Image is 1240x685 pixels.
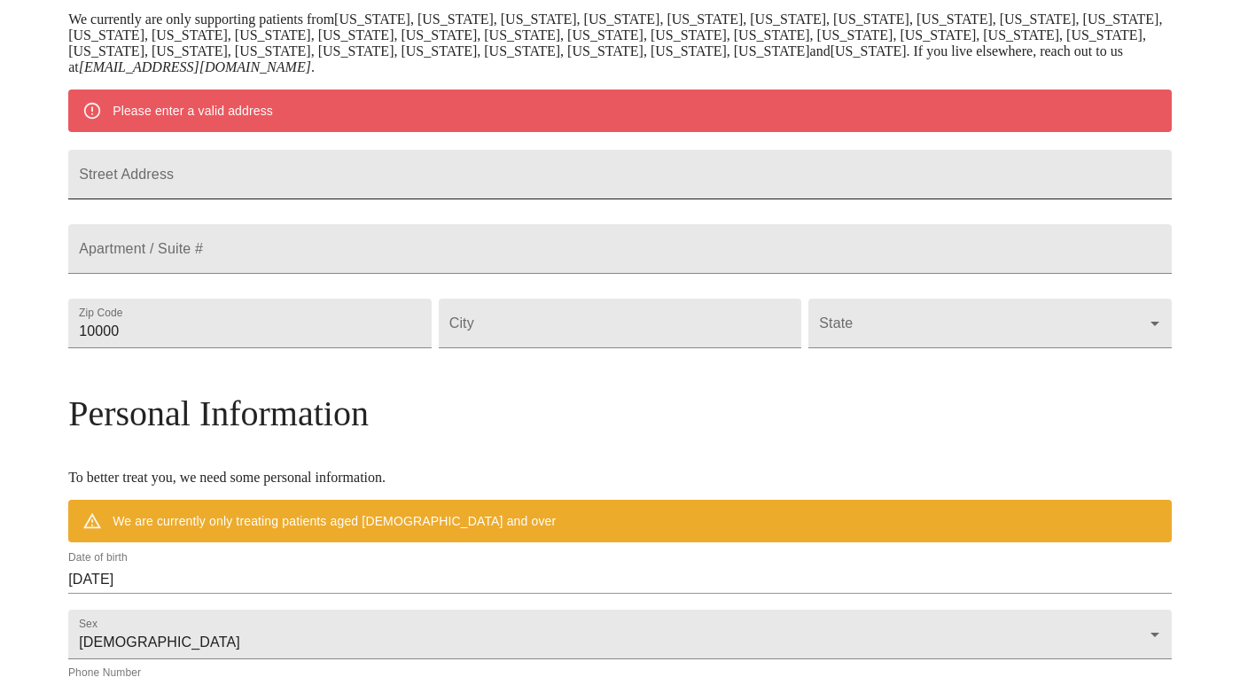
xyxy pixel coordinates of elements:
div: [DEMOGRAPHIC_DATA] [68,610,1172,659]
em: [EMAIL_ADDRESS][DOMAIN_NAME] [79,59,311,74]
label: Phone Number [68,668,141,679]
h3: Personal Information [68,393,1172,434]
p: We currently are only supporting patients from [US_STATE], [US_STATE], [US_STATE], [US_STATE], [U... [68,12,1172,75]
div: We are currently only treating patients aged [DEMOGRAPHIC_DATA] and over [113,505,556,537]
p: To better treat you, we need some personal information. [68,470,1172,486]
div: ​ [808,299,1172,348]
label: Date of birth [68,553,128,564]
div: Please enter a valid address [113,95,273,127]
